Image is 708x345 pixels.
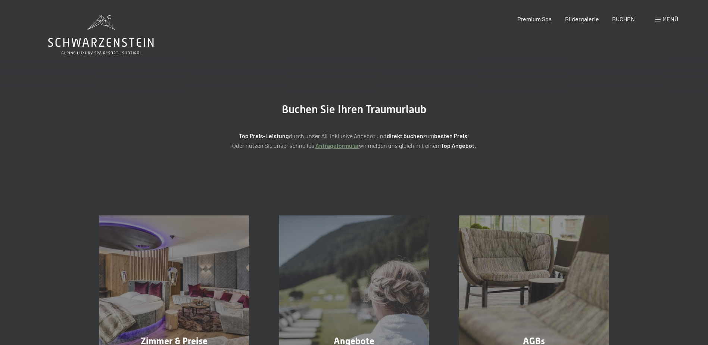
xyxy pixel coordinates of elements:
[239,132,289,139] strong: Top Preis-Leistung
[441,142,476,149] strong: Top Angebot.
[517,15,552,22] a: Premium Spa
[282,103,427,116] span: Buchen Sie Ihren Traumurlaub
[662,15,678,22] span: Menü
[565,15,599,22] a: Bildergalerie
[434,132,467,139] strong: besten Preis
[612,15,635,22] a: BUCHEN
[168,131,541,150] p: durch unser All-inklusive Angebot und zum ! Oder nutzen Sie unser schnelles wir melden uns gleich...
[315,142,359,149] a: Anfrageformular
[387,132,423,139] strong: direkt buchen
